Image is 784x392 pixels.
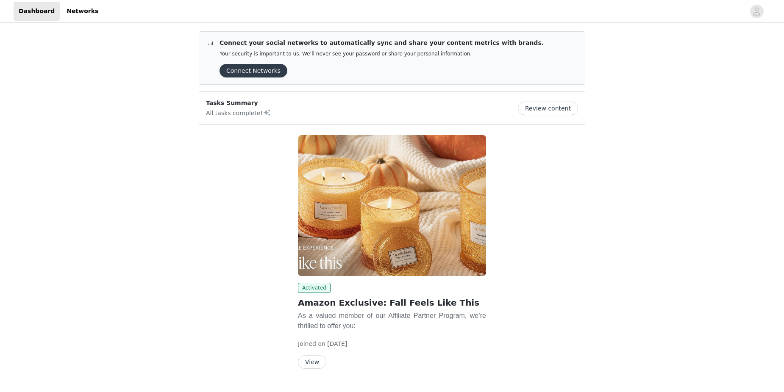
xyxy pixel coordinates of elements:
img: La Jolie Muse [298,135,486,276]
span: As a valued member of our Affiliate Partner Program, we’re thrilled to offer you: [298,312,486,329]
a: View [298,359,326,365]
button: Connect Networks [220,64,287,77]
a: Networks [61,2,103,21]
button: View [298,355,326,369]
p: Tasks Summary [206,99,271,108]
span: Activated [298,283,331,293]
div: avatar [753,5,761,18]
button: Review content [518,102,578,115]
span: [DATE] [327,340,347,347]
p: Connect your social networks to automatically sync and share your content metrics with brands. [220,39,544,47]
h2: Amazon Exclusive: Fall Feels Like This [298,296,486,309]
p: All tasks complete! [206,108,271,118]
a: Dashboard [14,2,60,21]
span: Joined on [298,340,325,347]
p: Your security is important to us. We’ll never see your password or share your personal information. [220,51,544,57]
